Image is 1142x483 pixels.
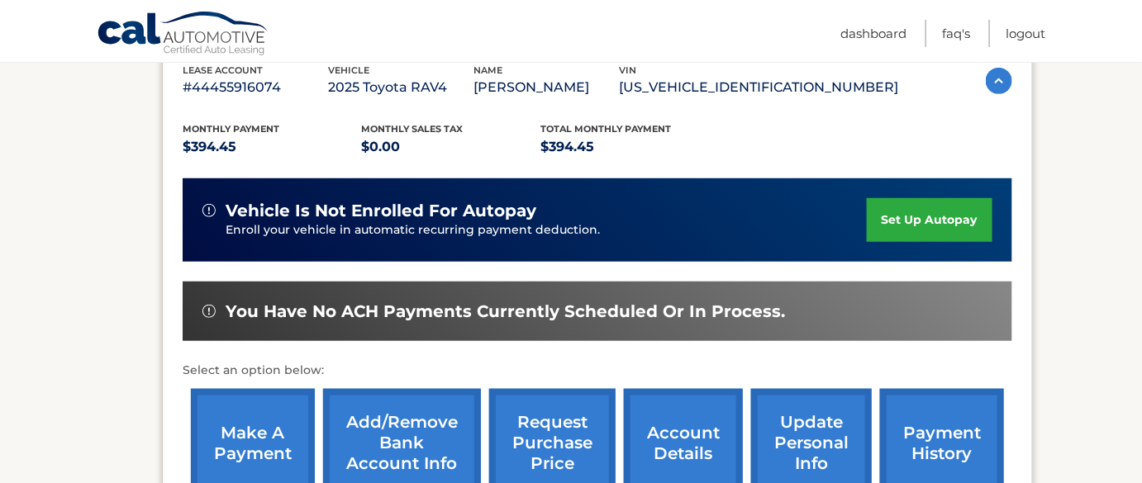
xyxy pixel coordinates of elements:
[473,64,502,76] span: name
[97,11,270,59] a: Cal Automotive
[867,198,992,242] a: set up autopay
[202,204,216,217] img: alert-white.svg
[202,305,216,318] img: alert-white.svg
[942,20,970,47] a: FAQ's
[840,20,906,47] a: Dashboard
[540,123,671,135] span: Total Monthly Payment
[328,64,369,76] span: vehicle
[619,76,898,99] p: [US_VEHICLE_IDENTIFICATION_NUMBER]
[362,135,541,159] p: $0.00
[362,123,464,135] span: Monthly sales Tax
[226,301,785,322] span: You have no ACH payments currently scheduled or in process.
[183,76,328,99] p: #44455916074
[183,123,279,135] span: Monthly Payment
[619,64,636,76] span: vin
[473,76,619,99] p: [PERSON_NAME]
[183,64,263,76] span: lease account
[540,135,720,159] p: $394.45
[226,221,867,239] p: Enroll your vehicle in automatic recurring payment deduction.
[183,135,362,159] p: $394.45
[183,361,1012,381] p: Select an option below:
[986,68,1012,94] img: accordion-active.svg
[226,201,536,221] span: vehicle is not enrolled for autopay
[1006,20,1045,47] a: Logout
[328,76,473,99] p: 2025 Toyota RAV4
